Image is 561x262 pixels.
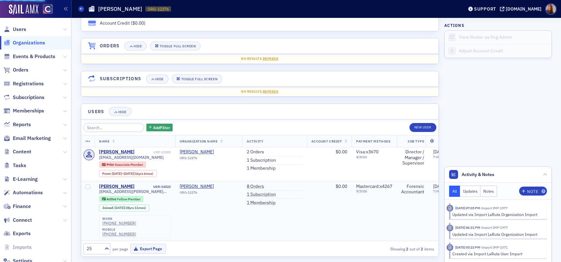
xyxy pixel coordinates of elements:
span: Associate Member [115,162,143,167]
a: Reports [4,121,31,128]
input: Search… [83,123,144,132]
span: Exports [13,230,31,237]
div: Updated via Import LaRuta Organization Import [452,231,543,237]
div: Showing out of items [322,246,434,252]
span: Automations [13,189,43,196]
span: Job Type [408,139,424,143]
a: Orders [4,66,28,73]
div: [PERSON_NAME] [99,184,135,189]
a: [PHONE_NUMBER] [102,221,136,226]
img: SailAMX [9,4,38,15]
a: Content [4,148,31,155]
span: $0.00 [132,20,144,26]
span: Connect [13,217,32,224]
span: Finance [13,203,31,210]
span: Users [13,26,26,33]
div: [PHONE_NUMBER] [102,232,136,236]
a: 2 Orders [247,149,264,155]
div: mobile [102,228,136,232]
h4: Subscriptions [100,75,142,82]
span: Active [106,197,117,201]
span: Activity [247,139,263,143]
div: ORG-12276 [180,156,238,162]
span: $0.00 [336,183,347,189]
a: [PERSON_NAME] [99,149,135,155]
a: Events & Products [4,53,55,60]
div: ORG-12276 [180,190,238,197]
button: Note [519,187,547,196]
a: Subscriptions [4,94,44,101]
span: Joined : [102,206,114,210]
div: Note [527,190,538,193]
span: Account Credit [311,139,342,143]
span: Refresh [263,89,279,94]
span: Prior [106,162,115,167]
span: [DATE] [112,171,122,176]
div: 25 [87,245,101,252]
span: [EMAIL_ADDRESS][PERSON_NAME][DOMAIN_NAME] [99,189,171,194]
div: Hide [134,44,142,48]
a: Active Fellow Member [102,197,141,201]
span: Events & Products [13,53,55,60]
span: Organizations [13,39,45,46]
time: 2/17/2023 06:31 PM [455,225,480,230]
a: 1 Subscription [247,192,276,197]
a: [PERSON_NAME] [180,184,238,189]
span: From : [102,172,112,176]
button: All [449,186,460,197]
a: Tasks [4,162,26,169]
span: [DATE] [124,171,134,176]
a: 8 Orders [247,184,264,189]
div: Active: Active: Fellow Member [99,196,144,202]
time: 2/17/2023 05:23 PM [455,245,480,250]
h4: Users [88,108,105,115]
span: Activity & Notes [462,171,494,178]
a: Adjust Account Credit [445,44,551,58]
a: Email Marketing [4,135,51,142]
button: Hide [124,42,147,50]
button: [DOMAIN_NAME] [500,7,544,11]
div: Updated via Import LaRuta Organization Import [452,212,543,217]
a: E-Learning [4,176,38,183]
div: – (16yrs 6mos) [112,172,153,176]
span: [DATE] [114,205,124,210]
a: Users [4,26,26,33]
a: 1 Membership [247,166,276,171]
div: Prior: Prior: Associate Member [99,161,146,168]
a: View Homepage [38,4,53,15]
span: Import IMP-1977 [480,206,508,210]
span: 4 / 2022 [356,155,392,159]
button: Notes [480,186,497,197]
a: Exports [4,230,31,237]
div: USR-14522 [136,185,171,189]
strong: 2 [420,246,424,252]
span: Orders [13,66,28,73]
label: per page [113,246,128,252]
div: Imported Activity [447,244,453,251]
span: Visa : x3670 [356,149,378,155]
h1: [PERSON_NAME] [98,5,142,13]
div: (38yrs 11mos) [114,206,146,210]
span: Content [13,148,31,155]
time: 2/17/2023 07:05 PM [455,206,480,210]
button: Toggle Full Screen [150,42,201,50]
span: Import IMP-1977 [480,225,508,230]
span: $0.00 [336,149,347,155]
div: USR-12285 [136,150,171,154]
a: New User [409,123,436,132]
a: Imports [4,244,32,251]
div: Hide [155,77,164,81]
span: Payment Methods [356,139,390,143]
span: Refresh [263,56,279,61]
div: Toggle Full Screen [160,44,196,48]
span: [DATE] [433,149,446,155]
a: [PERSON_NAME] [180,149,238,155]
div: Forensic Accountant [401,184,424,195]
span: Imports [13,244,32,251]
button: Hide [146,74,168,83]
strong: 2 [405,246,409,252]
span: [DATE] [433,183,446,189]
img: SailAMX [43,4,53,14]
span: Organization Name [180,139,217,143]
